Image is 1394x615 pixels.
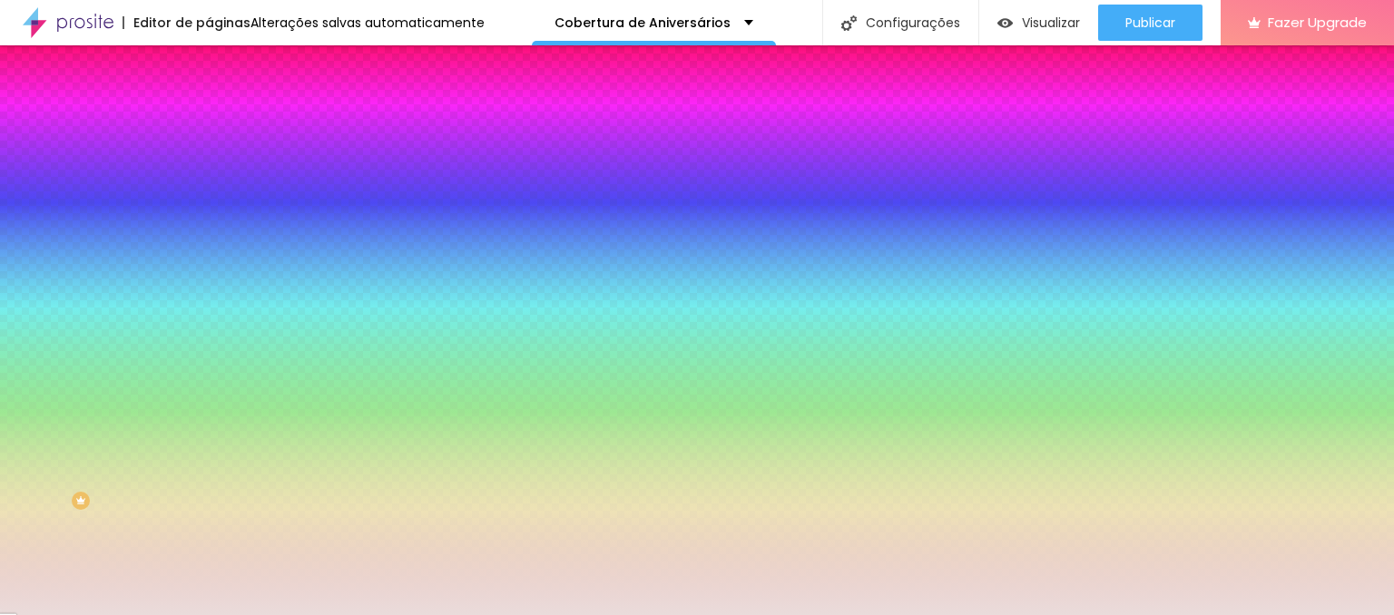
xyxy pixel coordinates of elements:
[1098,5,1203,41] button: Publicar
[1022,15,1080,30] span: Visualizar
[841,15,857,31] img: Icone
[555,16,731,29] p: Cobertura de Aniversários
[1125,15,1175,30] span: Publicar
[1268,15,1367,30] span: Fazer Upgrade
[997,15,1013,31] img: view-1.svg
[123,16,250,29] div: Editor de páginas
[979,5,1098,41] button: Visualizar
[250,16,485,29] div: Alterações salvas automaticamente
